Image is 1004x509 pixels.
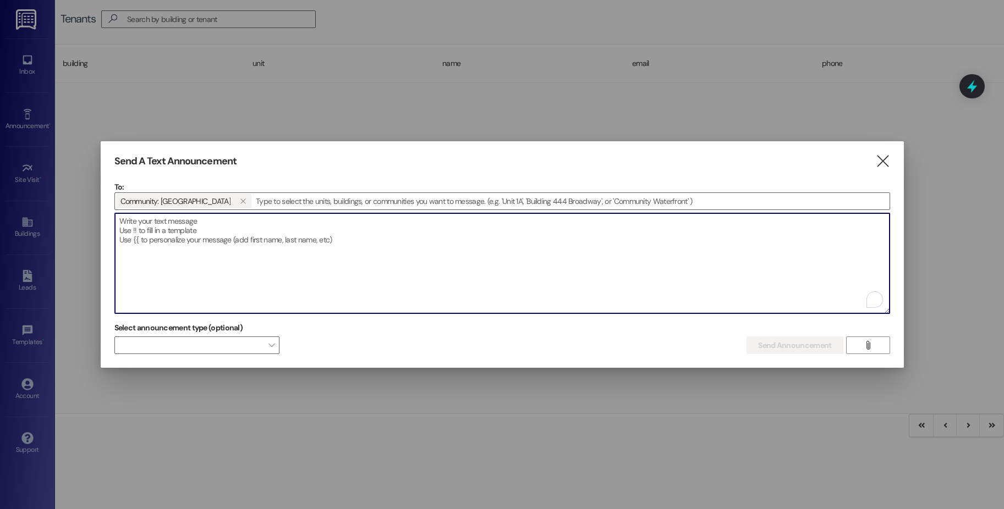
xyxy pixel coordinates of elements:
[747,336,843,354] button: Send Announcement
[115,213,890,313] textarea: To enrich screen reader interactions, please activate Accessibility in Grammarly extension settings
[114,155,237,168] h3: Send A Text Announcement
[875,156,890,167] i: 
[253,193,890,209] input: Type to select the units, buildings, or communities you want to message. (e.g. 'Unit 1A', 'Buildi...
[114,181,890,192] p: To:
[120,194,231,208] span: Community: Terrace Gardens
[758,340,831,351] span: Send Announcement
[114,213,890,314] div: To enrich screen reader interactions, please activate Accessibility in Grammarly extension settings
[240,197,246,206] i: 
[864,341,872,350] i: 
[235,194,251,208] button: Community: Terrace Gardens
[114,319,243,336] label: Select announcement type (optional)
